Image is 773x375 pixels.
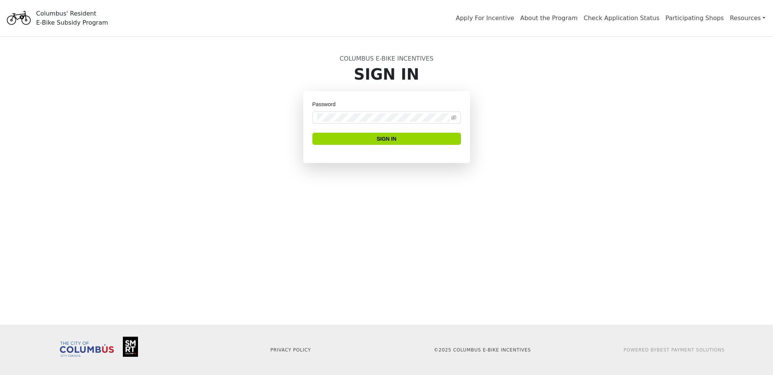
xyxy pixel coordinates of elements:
a: About the Program [520,14,577,22]
span: Sign In [376,135,396,143]
a: Privacy Policy [270,347,311,353]
p: © 2025 Columbus E-Bike Incentives [391,347,574,353]
label: Password [312,100,341,108]
input: Password [317,113,450,122]
span: eye-invisible [451,115,456,120]
a: Resources [730,11,765,26]
img: Program logo [5,5,33,31]
img: Columbus City Council [60,342,114,357]
h6: Columbus E-Bike Incentives [141,55,632,62]
div: Columbus' Resident E-Bike Subsidy Program [36,9,108,27]
a: Powered ByBest Payment Solutions [624,347,725,353]
img: Smart Columbus [123,337,138,357]
a: Participating Shops [665,14,724,22]
a: Columbus' ResidentE-Bike Subsidy Program [5,13,108,22]
h1: Sign In [141,65,632,83]
a: Check Application Status [584,14,660,22]
a: Apply For Incentive [456,14,514,22]
button: Sign In [312,133,461,145]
